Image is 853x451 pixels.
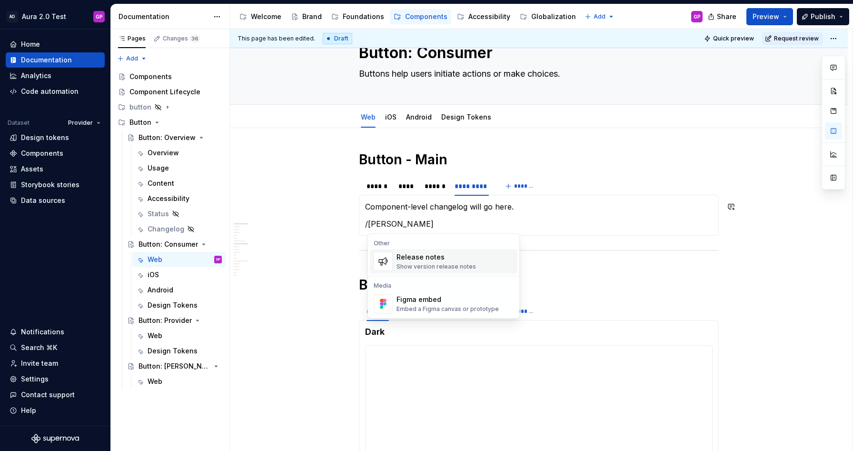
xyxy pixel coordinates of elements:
[21,406,36,415] div: Help
[390,9,451,24] a: Components
[6,340,105,355] button: Search ⌘K
[132,176,226,191] a: Content
[132,374,226,389] a: Web
[21,87,79,96] div: Code automation
[21,327,64,337] div: Notifications
[6,146,105,161] a: Components
[6,37,105,52] a: Home
[357,41,717,64] textarea: Button: Consumer
[361,113,376,121] a: Web
[397,252,476,262] div: Release notes
[148,179,174,188] div: Content
[6,193,105,208] a: Data sources
[132,221,226,237] a: Changelog
[762,32,823,45] button: Request review
[236,7,580,26] div: Page tree
[114,115,226,130] div: Button
[713,35,754,42] span: Quick preview
[96,13,103,20] div: GP
[287,9,326,24] a: Brand
[302,12,322,21] div: Brand
[132,343,226,359] a: Design Tokens
[132,145,226,160] a: Overview
[148,148,179,158] div: Overview
[365,201,713,212] p: Component-level changelog will go here.
[118,35,146,42] div: Pages
[703,8,743,25] button: Share
[148,209,169,219] div: Status
[31,434,79,443] svg: Supernova Logo
[323,33,352,44] div: Draft
[251,12,281,21] div: Welcome
[21,374,49,384] div: Settings
[21,196,65,205] div: Data sources
[453,9,514,24] a: Accessibility
[406,113,432,121] a: Android
[132,191,226,206] a: Accessibility
[746,8,793,25] button: Preview
[132,267,226,282] a: iOS
[6,84,105,99] a: Code automation
[123,130,226,145] a: Button: Overview
[129,87,200,97] div: Component Lifecycle
[139,240,198,249] div: Button: Consumer
[139,361,210,371] div: Button: [PERSON_NAME]
[21,343,57,352] div: Search ⌘K
[6,387,105,402] button: Contact support
[6,324,105,340] button: Notifications
[148,301,198,310] div: Design Tokens
[402,107,436,127] div: Android
[468,12,510,21] div: Accessibility
[129,118,151,127] div: Button
[365,219,434,229] span: /[PERSON_NAME]
[365,201,713,230] section-item: Changelog
[68,119,93,127] span: Provider
[397,305,499,313] div: Embed a Figma canvas or prototype
[753,12,779,21] span: Preview
[6,177,105,192] a: Storybook stories
[148,331,162,341] div: Web
[2,6,109,27] button: ADAura 2.0 TestGP
[370,282,517,290] div: Media
[148,194,189,203] div: Accessibility
[343,12,384,21] div: Foundations
[132,252,226,267] a: WebGP
[21,180,79,190] div: Storybook stories
[441,113,491,121] a: Design Tokens
[126,55,138,62] span: Add
[129,102,151,112] div: button
[238,35,315,42] span: This page has been edited.
[368,234,519,318] div: Suggestions
[6,52,105,68] a: Documentation
[21,390,75,400] div: Contact support
[357,107,379,127] div: Web
[123,313,226,328] a: Button: Provider
[22,12,66,21] div: Aura 2.0 Test
[21,359,58,368] div: Invite team
[6,130,105,145] a: Design tokens
[6,403,105,418] button: Help
[6,356,105,371] a: Invite team
[594,13,605,20] span: Add
[8,119,30,127] div: Dataset
[405,12,447,21] div: Components
[190,35,200,42] span: 36
[114,69,226,389] div: Page tree
[717,12,736,21] span: Share
[6,68,105,83] a: Analytics
[148,224,184,234] div: Changelog
[6,161,105,177] a: Assets
[148,270,159,280] div: iOS
[774,35,819,42] span: Request review
[797,8,849,25] button: Publish
[7,11,18,22] div: AD
[123,359,226,374] a: Button: [PERSON_NAME]
[132,282,226,298] a: Android
[163,35,200,42] div: Changes
[694,13,701,20] div: GP
[148,377,162,386] div: Web
[148,163,169,173] div: Usage
[701,32,758,45] button: Quick preview
[148,346,198,356] div: Design Tokens
[123,237,226,252] a: Button: Consumer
